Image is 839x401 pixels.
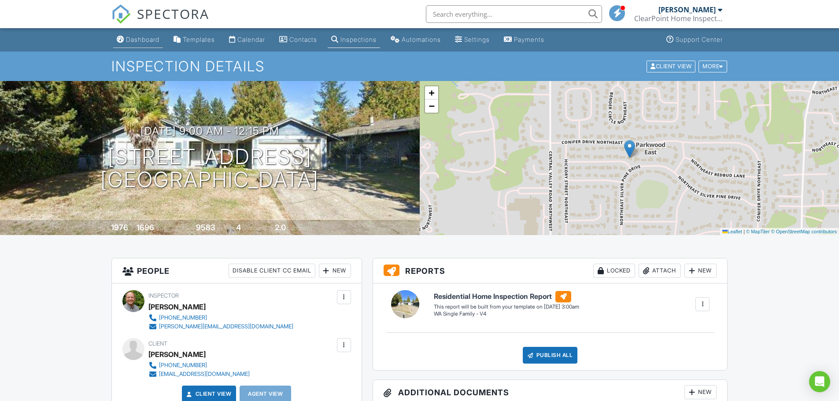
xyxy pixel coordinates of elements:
div: Open Intercom Messenger [809,371,830,392]
a: Calendar [225,32,269,48]
span: SPECTORA [137,4,209,23]
span: bathrooms [287,225,312,232]
div: 1696 [137,223,154,232]
h1: Inspection Details [111,59,728,74]
div: Client View [647,60,695,72]
a: [EMAIL_ADDRESS][DOMAIN_NAME] [148,370,250,379]
div: Payments [514,36,544,43]
span: sq.ft. [217,225,228,232]
a: Zoom in [425,86,438,99]
a: Payments [500,32,548,48]
h3: People [112,258,362,283]
span: bedrooms [242,225,266,232]
span: Built [100,225,110,232]
span: Client [148,340,167,347]
div: ClearPoint Home Inspections PLLC [634,14,722,23]
a: Dashboard [113,32,163,48]
div: [EMAIL_ADDRESS][DOMAIN_NAME] [159,371,250,378]
div: Support Center [676,36,723,43]
div: 2.0 [275,223,286,232]
div: Publish All [523,347,578,364]
div: Disable Client CC Email [229,264,315,278]
a: Inspections [328,32,380,48]
div: 1976 [111,223,128,232]
a: Templates [170,32,218,48]
div: Dashboard [126,36,159,43]
div: New [684,264,717,278]
span: Lot Size [176,225,195,232]
a: Support Center [663,32,726,48]
a: Automations (Basic) [387,32,444,48]
h6: Residential Home Inspection Report [434,291,579,302]
span: + [429,87,434,98]
div: This report will be built from your template on [DATE] 3:00am [434,303,579,310]
div: New [684,385,717,399]
h1: [STREET_ADDRESS] [GEOGRAPHIC_DATA] [100,145,319,192]
div: Locked [593,264,635,278]
div: Templates [183,36,215,43]
h3: [DATE] 9:00 am - 12:15 pm [140,125,279,137]
a: Client View [185,390,232,398]
img: Marker [624,140,635,158]
input: Search everything... [426,5,602,23]
span: sq. ft. [155,225,168,232]
a: [PERSON_NAME][EMAIL_ADDRESS][DOMAIN_NAME] [148,322,293,331]
div: [PERSON_NAME] [148,348,206,361]
div: [PHONE_NUMBER] [159,362,207,369]
div: Settings [464,36,490,43]
div: 9583 [196,223,215,232]
a: SPECTORA [111,12,209,30]
div: Contacts [289,36,317,43]
div: Automations [402,36,441,43]
span: − [429,100,434,111]
div: [PERSON_NAME] [658,5,716,14]
a: © OpenStreetMap contributors [771,229,837,234]
div: More [699,60,727,72]
a: [PHONE_NUMBER] [148,313,293,322]
div: WA Single Family - V4 [434,310,579,318]
a: Client View [646,63,698,69]
div: [PERSON_NAME][EMAIL_ADDRESS][DOMAIN_NAME] [159,323,293,330]
span: Inspector [148,292,179,299]
a: Zoom out [425,99,438,113]
h3: Reports [373,258,728,283]
a: [PHONE_NUMBER] [148,361,250,370]
a: © MapTiler [746,229,770,234]
a: Settings [451,32,493,48]
span: | [743,229,745,234]
img: The Best Home Inspection Software - Spectora [111,4,131,24]
div: Inspections [340,36,377,43]
div: New [319,264,351,278]
div: Calendar [237,36,265,43]
a: Contacts [276,32,321,48]
div: 4 [236,223,241,232]
div: Attach [639,264,681,278]
div: [PERSON_NAME] [148,300,206,313]
a: Leaflet [722,229,742,234]
div: [PHONE_NUMBER] [159,314,207,321]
